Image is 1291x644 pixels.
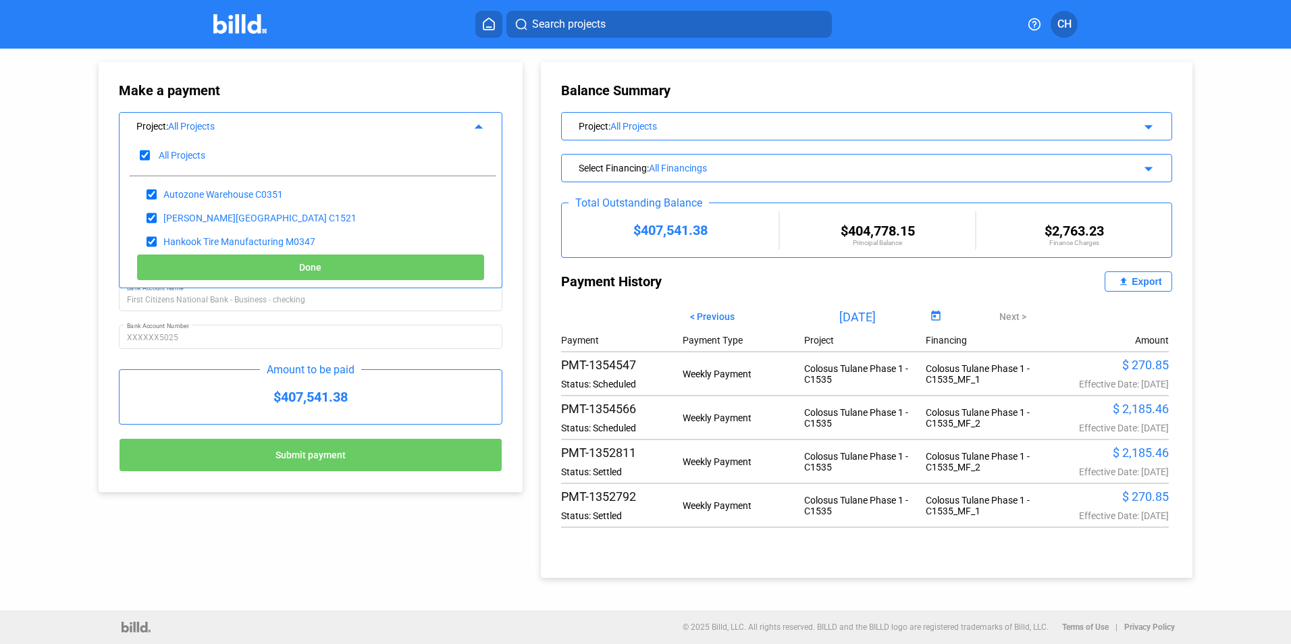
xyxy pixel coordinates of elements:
div: Status: Scheduled [561,423,683,433]
div: Status: Scheduled [561,379,683,390]
div: Payment [561,335,683,346]
span: Next > [999,311,1026,322]
div: All Financings [649,163,1097,173]
span: Search projects [532,16,606,32]
div: PMT-1354566 [561,402,683,416]
div: All Projects [159,150,205,161]
div: Effective Date: [DATE] [1047,423,1169,433]
button: Open calendar [927,308,945,326]
div: PMT-1354547 [561,358,683,372]
div: $ 2,185.46 [1047,446,1169,460]
div: Colosus Tulane Phase 1 - C1535 [804,451,926,473]
div: All Projects [168,121,450,132]
div: Colosus Tulane Phase 1 - C1535_MF_1 [926,495,1047,516]
div: Export [1132,276,1161,287]
span: : [166,121,168,132]
b: Privacy Policy [1124,622,1175,632]
div: PMT-1352811 [561,446,683,460]
div: Status: Settled [561,510,683,521]
div: $407,541.38 [562,222,779,238]
div: Weekly Payment [683,412,804,423]
div: Colosus Tulane Phase 1 - C1535_MF_1 [926,363,1047,385]
div: Amount [1135,335,1169,346]
div: Colosus Tulane Phase 1 - C1535 [804,495,926,516]
mat-icon: arrow_drop_down [1138,159,1155,175]
div: Autozone Warehouse C0351 [163,189,283,200]
div: Payment Type [683,335,804,346]
button: Next > [989,305,1036,328]
span: Submit payment [275,450,346,461]
div: Finance Charges [976,239,1171,246]
div: Select Financing [579,160,1097,173]
img: Billd Company Logo [213,14,267,34]
span: CH [1057,16,1072,32]
span: : [608,121,610,132]
div: Project [579,118,1097,132]
div: $407,541.38 [120,370,502,424]
div: Weekly Payment [683,369,804,379]
div: PMT-1352792 [561,489,683,504]
div: Financing [926,335,1047,346]
mat-icon: arrow_drop_down [1138,117,1155,133]
button: Search projects [506,11,832,38]
p: | [1115,622,1117,632]
div: $ 270.85 [1047,489,1169,504]
div: Total Outstanding Balance [569,196,709,209]
mat-icon: arrow_drop_up [469,117,485,133]
div: $ 2,185.46 [1047,402,1169,416]
div: Colosus Tulane Phase 1 - C1535_MF_2 [926,451,1047,473]
div: Project [136,118,450,132]
div: Effective Date: [DATE] [1047,379,1169,390]
button: Export [1105,271,1172,292]
p: © 2025 Billd, LLC. All rights reserved. BILLD and the BILLD logo are registered trademarks of Bil... [683,622,1049,632]
div: Colosus Tulane Phase 1 - C1535 [804,407,926,429]
button: Submit payment [119,438,502,472]
div: Weekly Payment [683,500,804,511]
div: Make a payment [119,82,349,99]
div: Project [804,335,926,346]
div: $ 270.85 [1047,358,1169,372]
span: < Previous [690,311,735,322]
div: $404,778.15 [780,223,975,239]
div: All Projects [610,121,1097,132]
div: Principal Balance [780,239,975,246]
div: Hankook Tire Manufacturing M0347 [163,236,315,247]
div: Effective Date: [DATE] [1047,466,1169,477]
div: Balance Summary [561,82,1172,99]
img: logo [122,622,151,633]
span: Done [299,263,321,273]
div: Amount to be paid [260,363,361,376]
b: Terms of Use [1062,622,1109,632]
div: Weekly Payment [683,456,804,467]
div: [PERSON_NAME][GEOGRAPHIC_DATA] C1521 [163,213,357,223]
div: Colosus Tulane Phase 1 - C1535_MF_2 [926,407,1047,429]
button: < Previous [680,305,745,328]
button: Done [136,254,485,281]
div: Status: Settled [561,466,683,477]
mat-icon: file_upload [1115,273,1132,290]
button: CH [1051,11,1078,38]
div: $2,763.23 [976,223,1171,239]
div: Effective Date: [DATE] [1047,510,1169,521]
div: Payment History [561,271,867,292]
span: : [647,163,649,173]
div: Colosus Tulane Phase 1 - C1535 [804,363,926,385]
